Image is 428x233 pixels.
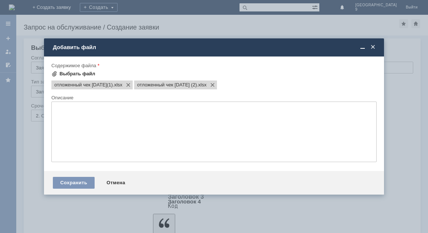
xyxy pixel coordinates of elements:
[51,63,375,68] div: Содержимое файла
[113,82,122,88] span: отложенный чек 21.09.2025(1).xlsx
[51,95,375,100] div: Описание
[53,44,377,51] div: Добавить файл
[197,82,207,88] span: отложенный чек 21.09.2025 (2).xlsx
[359,44,366,51] span: Свернуть (Ctrl + M)
[60,71,95,77] div: Выбрать файл
[137,82,197,88] span: отложенный чек 21.09.2025 (2).xlsx
[3,3,108,9] div: добрый день
[369,44,377,51] span: Закрыть
[54,82,113,88] span: отложенный чек 21.09.2025(1).xlsx
[3,9,108,15] div: прошу удалить отложенные чеки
